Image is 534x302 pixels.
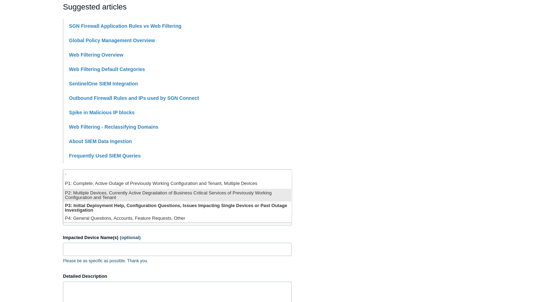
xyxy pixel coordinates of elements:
a: Web Filtering - Reclassifying Domains [69,124,158,130]
li: - [63,170,291,179]
a: Web Filtering Default Categories [69,66,145,72]
a: SGN Firewall Application Rules vs Web Filtering [69,23,182,29]
a: Frequently Used SIEM Queries [69,153,141,159]
a: About SIEM Data Ingestion [69,139,132,144]
a: SentinelOne SIEM Integration [69,81,138,86]
a: Global Policy Management Overview [69,38,155,43]
p: Please be as specific as possible. Thank you. [63,258,292,264]
li: P2: Multiple Devices, Currently Active Degradation of Business Critical Services of Previously Wo... [63,189,291,201]
a: Web Filtering Overview [69,52,123,58]
li: P3: Initial Deployment Help, Configuration Questions, Issues Impacting Single Devices or Past Out... [63,201,291,214]
span: (optional) [120,235,141,240]
h2: Suggested articles [63,1,292,13]
label: Impacted Device Name(s) [63,234,292,241]
a: Spike in Malicious IP blocks [69,110,134,115]
a: Outbound Firewall Rules and IPs used by SGN Connect [69,95,199,101]
li: P4: General Questions, Accounts, Feature Requests, Other [63,214,291,224]
li: P1: Complete, Active Outage of Previously Working Configuration and Tenant, Multiple Devices [63,179,291,189]
label: Detailed Description [63,273,292,280]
